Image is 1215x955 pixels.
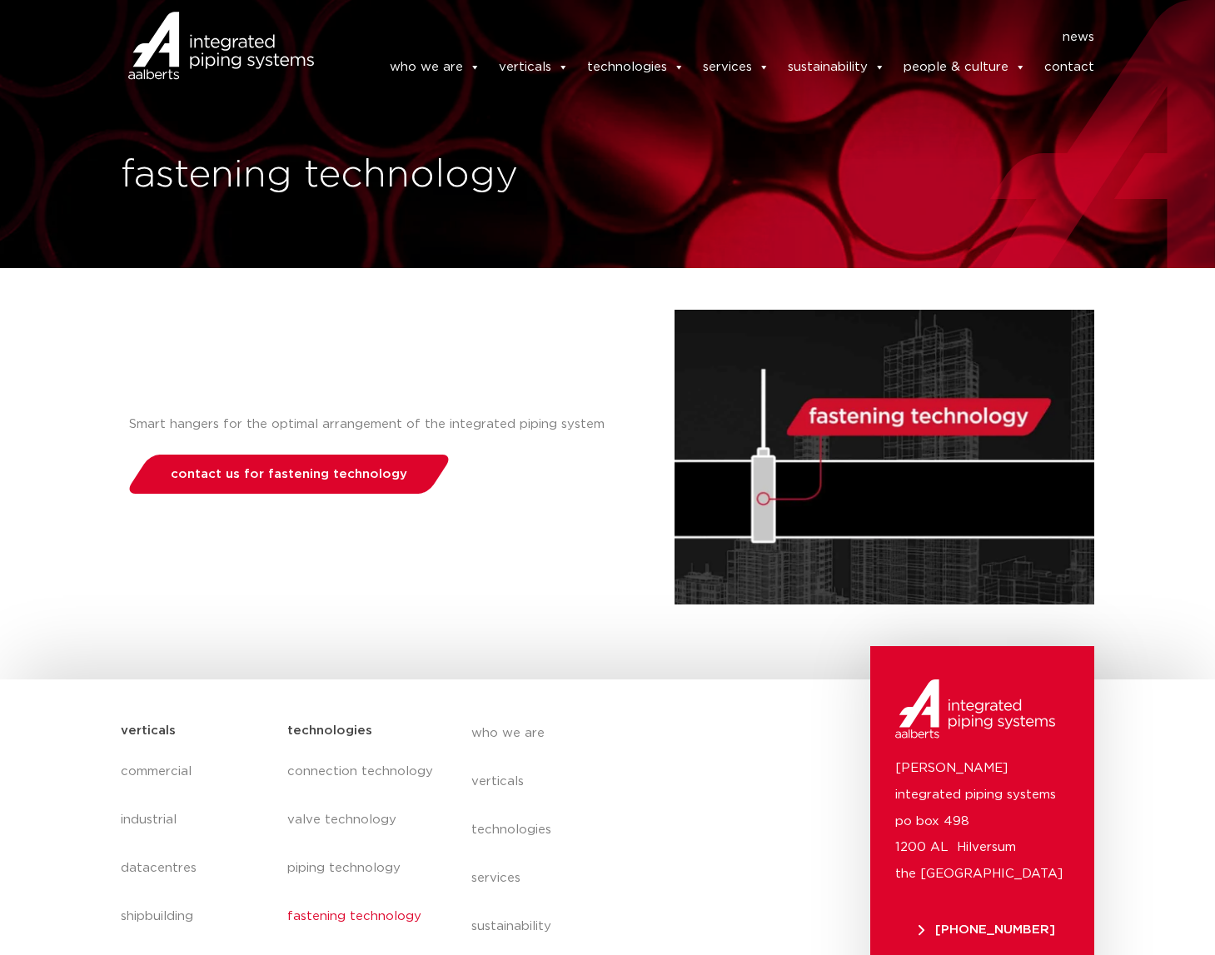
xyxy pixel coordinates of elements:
[471,758,776,806] a: verticals
[129,411,666,438] div: Smart hangers for the optimal arrangement of the integrated piping system
[895,755,1069,888] p: [PERSON_NAME] integrated piping systems po box 498 1200 AL Hilversum the [GEOGRAPHIC_DATA]
[124,455,453,494] a: contact us for fastening technology
[287,748,437,796] a: connection technology
[339,24,1095,51] nav: Menu
[1063,24,1094,51] a: news
[121,718,176,744] h5: verticals
[287,844,437,893] a: piping technology
[1044,51,1094,84] a: contact
[703,51,769,84] a: services
[587,51,685,84] a: technologies
[121,844,271,893] a: datacentres
[121,796,271,844] a: industrial
[919,923,1055,936] span: [PHONE_NUMBER]
[788,51,885,84] a: sustainability
[121,748,271,796] a: commercial
[287,796,437,844] a: valve technology
[287,748,437,941] nav: Menu
[471,854,776,903] a: services
[471,806,776,854] a: technologies
[171,468,407,480] span: contact us for fastening technology
[121,893,271,941] a: shipbuilding
[895,923,1078,936] a: [PHONE_NUMBER]
[287,893,437,941] a: fastening technology
[121,149,600,202] h1: fastening technology
[499,51,569,84] a: verticals
[287,718,372,744] h5: technologies
[390,51,481,84] a: who we are
[471,709,776,758] a: who we are
[904,51,1026,84] a: people & culture
[471,903,776,951] a: sustainability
